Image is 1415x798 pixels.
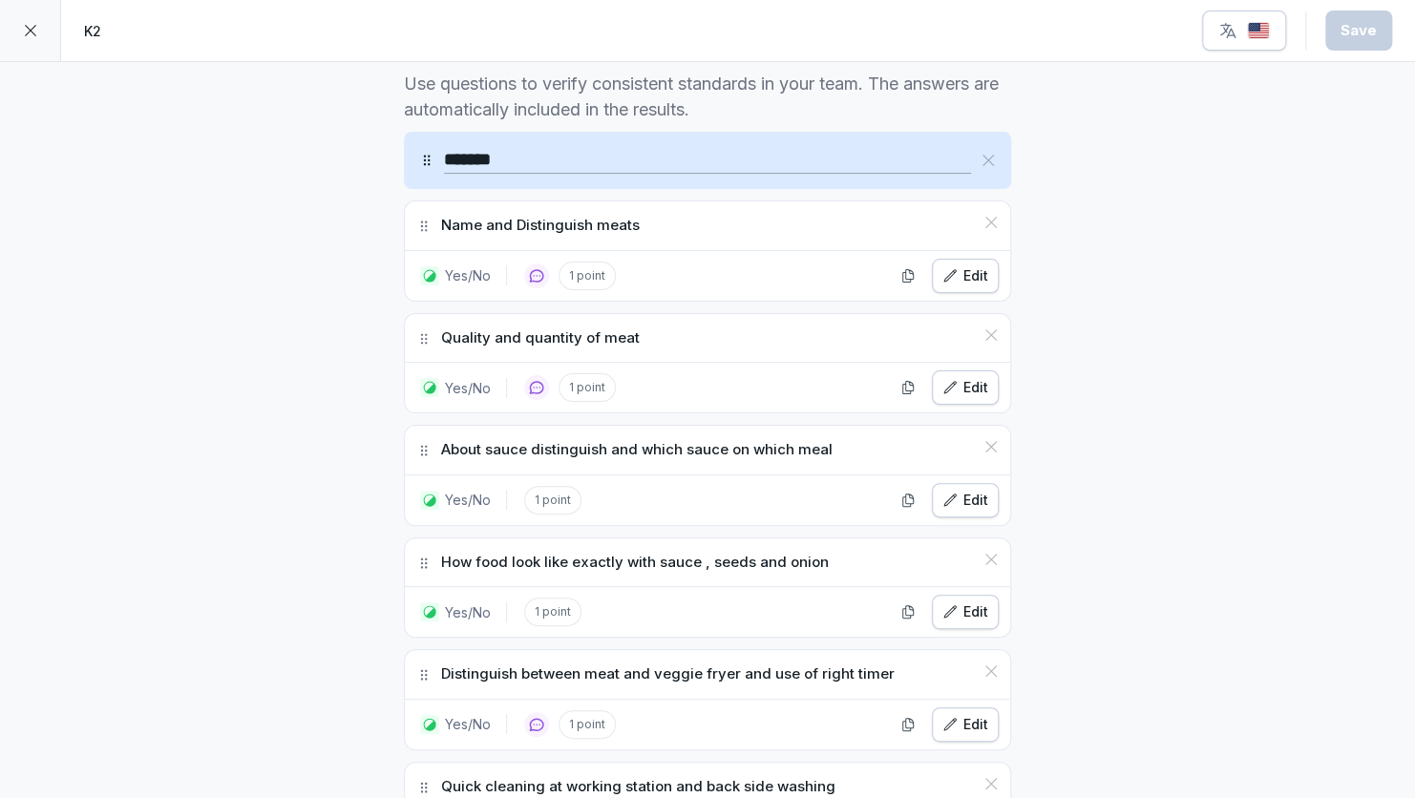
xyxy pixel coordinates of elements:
p: Distinguish between meat and veggie fryer and use of right timer [441,663,895,685]
p: Yes/No [445,378,491,398]
p: Yes/No [445,490,491,510]
p: Yes/No [445,265,491,285]
div: Edit [942,490,988,511]
p: About sauce distinguish and which sauce on which meal [441,439,833,461]
p: Yes/No [445,714,491,734]
button: Save [1325,10,1392,51]
p: Quick cleaning at working station and back side washing [441,776,835,798]
p: Name and Distinguish meats [441,215,640,237]
p: 1 point [559,262,616,290]
button: Edit [932,595,999,629]
img: us.svg [1247,22,1270,40]
div: Edit [942,377,988,398]
button: Edit [932,707,999,742]
p: K2 [84,21,101,41]
p: 1 point [559,710,616,739]
p: Quality and quantity of meat [441,327,640,349]
div: Edit [942,265,988,286]
div: Edit [942,714,988,735]
div: Save [1341,20,1377,41]
p: 1 point [524,598,581,626]
p: Use questions to verify consistent standards in your team. The answers are automatically included... [404,71,1011,122]
p: How food look like exactly with sauce , seeds and onion [441,552,829,574]
button: Edit [932,259,999,293]
div: Edit [942,601,988,622]
p: 1 point [524,486,581,514]
button: Edit [932,483,999,517]
p: Yes/No [445,602,491,622]
p: 1 point [559,373,616,402]
button: Edit [932,370,999,405]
